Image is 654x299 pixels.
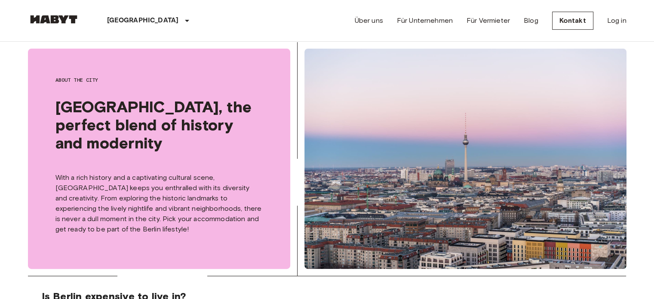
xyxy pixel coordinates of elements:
[55,76,263,84] span: About the city
[397,15,453,26] a: Für Unternehmen
[467,15,510,26] a: Für Vermieter
[107,15,179,26] p: [GEOGRAPHIC_DATA]
[607,15,626,26] a: Log in
[55,173,263,234] p: With a rich history and a captivating cultural scene, [GEOGRAPHIC_DATA] keeps you enthralled with...
[524,15,538,26] a: Blog
[304,49,627,269] img: Berlin, the perfect blend of history and modernity
[28,15,80,24] img: Habyt
[552,12,593,30] a: Kontakt
[55,98,263,152] span: [GEOGRAPHIC_DATA], the perfect blend of history and modernity
[355,15,383,26] a: Über uns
